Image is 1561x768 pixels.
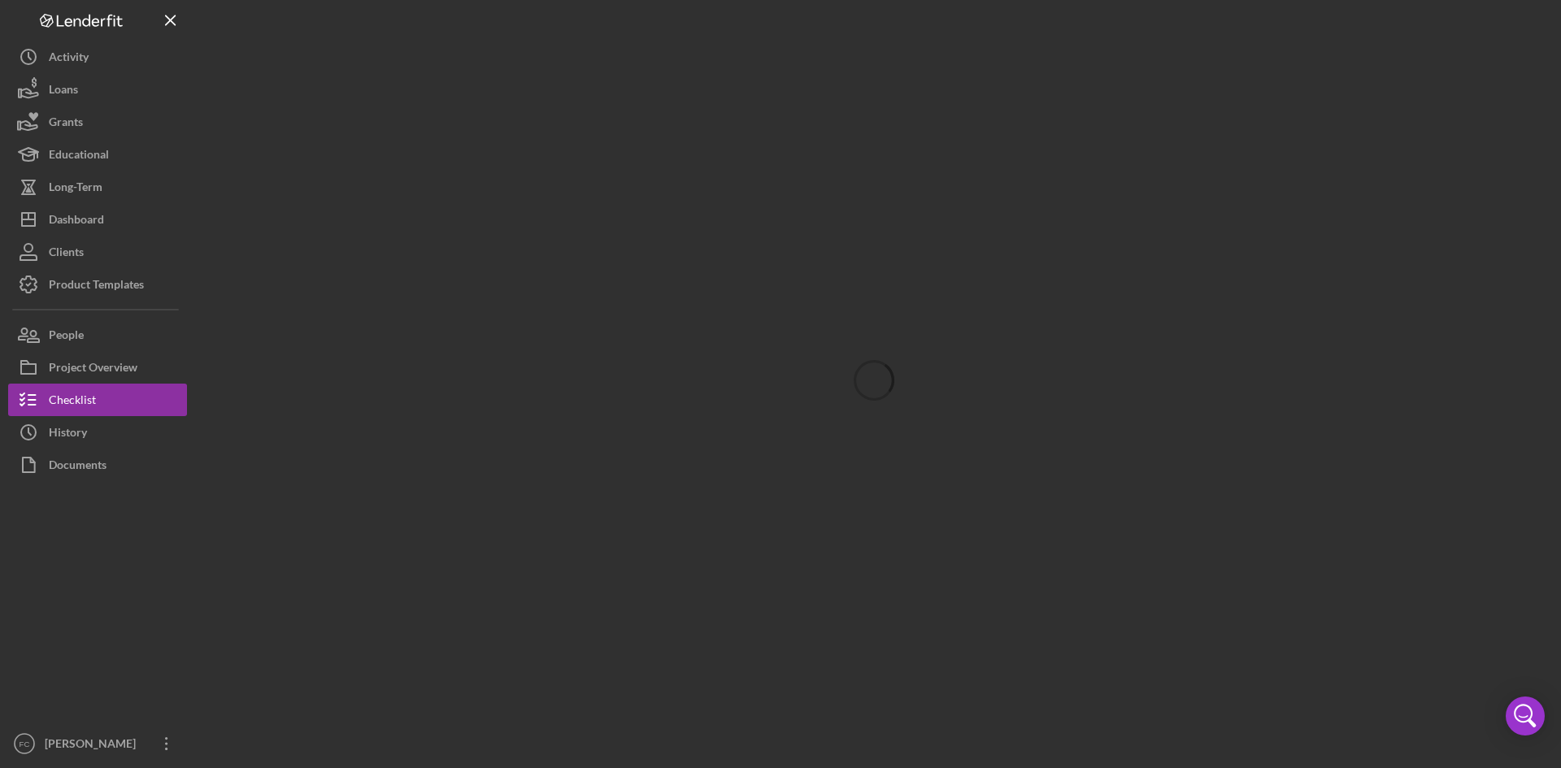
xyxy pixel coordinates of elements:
button: Long-Term [8,171,187,203]
button: Documents [8,449,187,481]
div: Activity [49,41,89,77]
button: Dashboard [8,203,187,236]
div: Checklist [49,384,96,420]
button: Loans [8,73,187,106]
div: Dashboard [49,203,104,240]
div: People [49,319,84,355]
div: Open Intercom Messenger [1506,696,1545,735]
div: Loans [49,73,78,110]
button: Activity [8,41,187,73]
button: History [8,416,187,449]
div: Educational [49,138,109,175]
div: [PERSON_NAME] [41,727,146,764]
button: Product Templates [8,268,187,301]
button: Educational [8,138,187,171]
div: Project Overview [49,351,137,388]
div: History [49,416,87,453]
div: Long-Term [49,171,102,207]
button: People [8,319,187,351]
div: Product Templates [49,268,144,305]
button: FC[PERSON_NAME] [8,727,187,760]
button: Grants [8,106,187,138]
text: FC [20,740,30,748]
div: Documents [49,449,107,485]
div: Grants [49,106,83,142]
button: Checklist [8,384,187,416]
div: Clients [49,236,84,272]
button: Project Overview [8,351,187,384]
button: Clients [8,236,187,268]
